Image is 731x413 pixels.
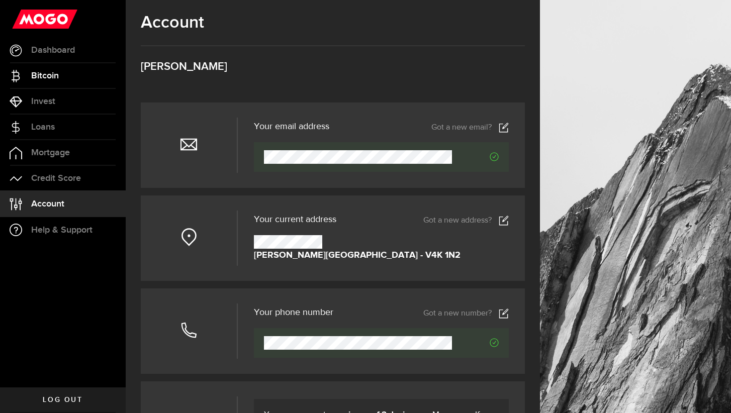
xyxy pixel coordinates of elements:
strong: [PERSON_NAME][GEOGRAPHIC_DATA] - V4K 1N2 [254,249,461,262]
span: Loans [31,123,55,132]
a: Got a new email? [431,123,509,133]
button: Open LiveChat chat widget [8,4,38,34]
span: Bitcoin [31,71,59,80]
h1: Account [141,13,525,33]
span: Account [31,199,64,209]
span: Mortgage [31,148,70,157]
span: Credit Score [31,174,81,183]
span: Verified [452,338,499,347]
span: Invest [31,97,55,106]
span: Log out [43,396,82,403]
span: Help & Support [31,226,93,235]
h3: Your phone number [254,308,333,317]
span: Verified [452,152,499,161]
span: Dashboard [31,46,75,55]
h3: [PERSON_NAME] [141,61,525,72]
a: Got a new address? [423,216,509,226]
span: Your current address [254,215,336,224]
h3: Your email address [254,122,329,131]
a: Got a new number? [423,308,509,319]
